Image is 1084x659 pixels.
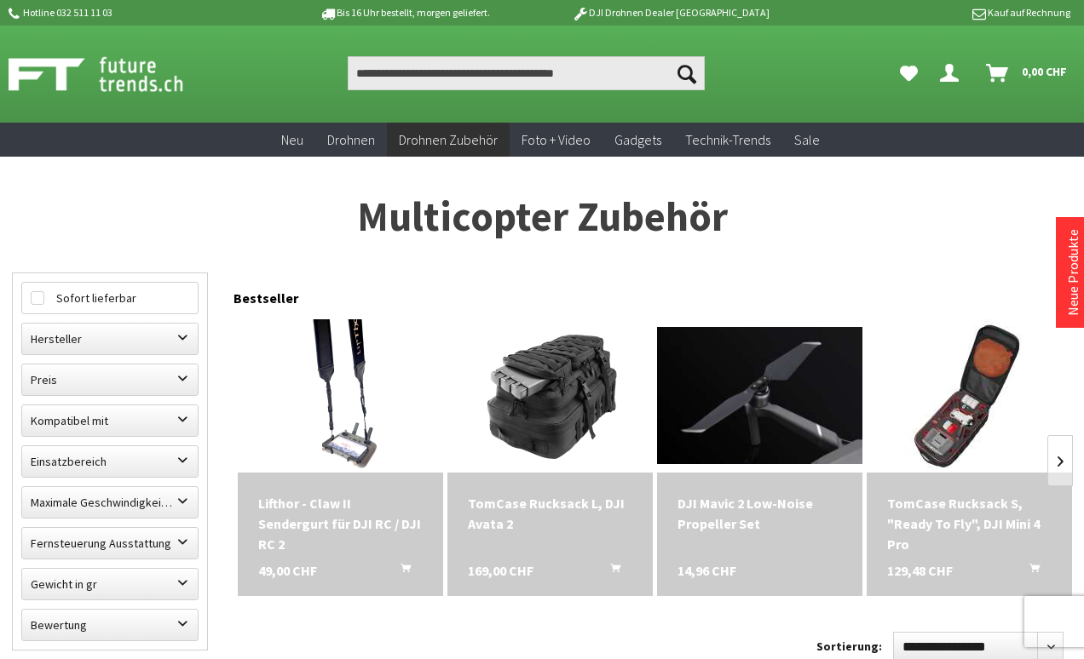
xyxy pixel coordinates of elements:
[468,560,533,581] span: 169,00 CHF
[22,405,198,436] label: Kompatibel mit
[590,560,631,582] button: In den Warenkorb
[669,56,705,90] button: Suchen
[794,131,820,148] span: Sale
[522,131,591,148] span: Foto + Video
[399,131,498,148] span: Drohnen Zubehör
[673,123,782,158] a: Technik-Trends
[614,131,661,148] span: Gadgets
[258,560,317,581] span: 49,00 CHF
[468,493,632,534] div: TomCase Rucksack L, DJI Avata 2
[315,123,387,158] a: Drohnen
[887,493,1052,554] a: TomCase Rucksack S, "Ready To Fly", DJI Mini 4 Pro 129,48 CHF In den Warenkorb
[327,131,375,148] span: Drohnen
[685,131,770,148] span: Technik-Trends
[22,569,198,599] label: Gewicht in gr
[22,610,198,640] label: Bewertung
[22,528,198,559] label: Fernsteuerung Ausstattung
[473,319,626,473] img: TomCase Rucksack L, DJI Avata 2
[269,123,315,158] a: Neu
[22,324,198,354] label: Hersteller
[1009,560,1050,582] button: In den Warenkorb
[892,319,1046,473] img: TomCase Rucksack S, "Ready To Fly", DJI Mini 4 Pro
[234,272,1072,315] div: Bestseller
[510,123,603,158] a: Foto + Video
[782,123,832,158] a: Sale
[5,3,271,23] p: Hotline 032 511 11 03
[387,123,510,158] a: Drohnen Zubehör
[1064,229,1081,316] a: Neue Produkte
[468,493,632,534] a: TomCase Rucksack L, DJI Avata 2 169,00 CHF In den Warenkorb
[271,3,537,23] p: Bis 16 Uhr bestellt, morgen geliefert.
[677,493,842,534] div: DJI Mavic 2 Low-Noise Propeller Set
[258,493,423,554] a: Lifthor - Claw II Sendergurt für DJI RC / DJI RC 2 49,00 CHF In den Warenkorb
[887,560,953,581] span: 129,48 CHF
[677,493,842,534] a: DJI Mavic 2 Low-Noise Propeller Set 14,96 CHF
[9,53,221,95] img: Shop Futuretrends - zur Startseite wechseln
[284,319,396,473] img: Lifthor - Claw II Sendergurt für DJI RC / DJI RC 2
[380,560,421,582] button: In den Warenkorb
[979,56,1075,90] a: Warenkorb
[804,3,1070,23] p: Kauf auf Rechnung
[887,493,1052,554] div: TomCase Rucksack S, "Ready To Fly", DJI Mini 4 Pro
[891,56,926,90] a: Meine Favoriten
[538,3,804,23] p: DJI Drohnen Dealer [GEOGRAPHIC_DATA]
[1022,58,1067,85] span: 0,00 CHF
[603,123,673,158] a: Gadgets
[677,560,736,581] span: 14,96 CHF
[22,446,198,477] label: Einsatzbereich
[22,364,198,395] label: Preis
[22,283,198,313] label: Sofort lieferbar
[22,487,198,518] label: Maximale Geschwindigkeit in km/h
[281,131,303,148] span: Neu
[258,493,423,554] div: Lifthor - Claw II Sendergurt für DJI RC / DJI RC 2
[12,196,1072,238] h1: Multicopter Zubehör
[348,56,704,90] input: Produkt, Marke, Kategorie, EAN, Artikelnummer…
[933,56,972,90] a: Dein Konto
[657,327,862,464] img: DJI Mavic 2 Low-Noise Propeller Set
